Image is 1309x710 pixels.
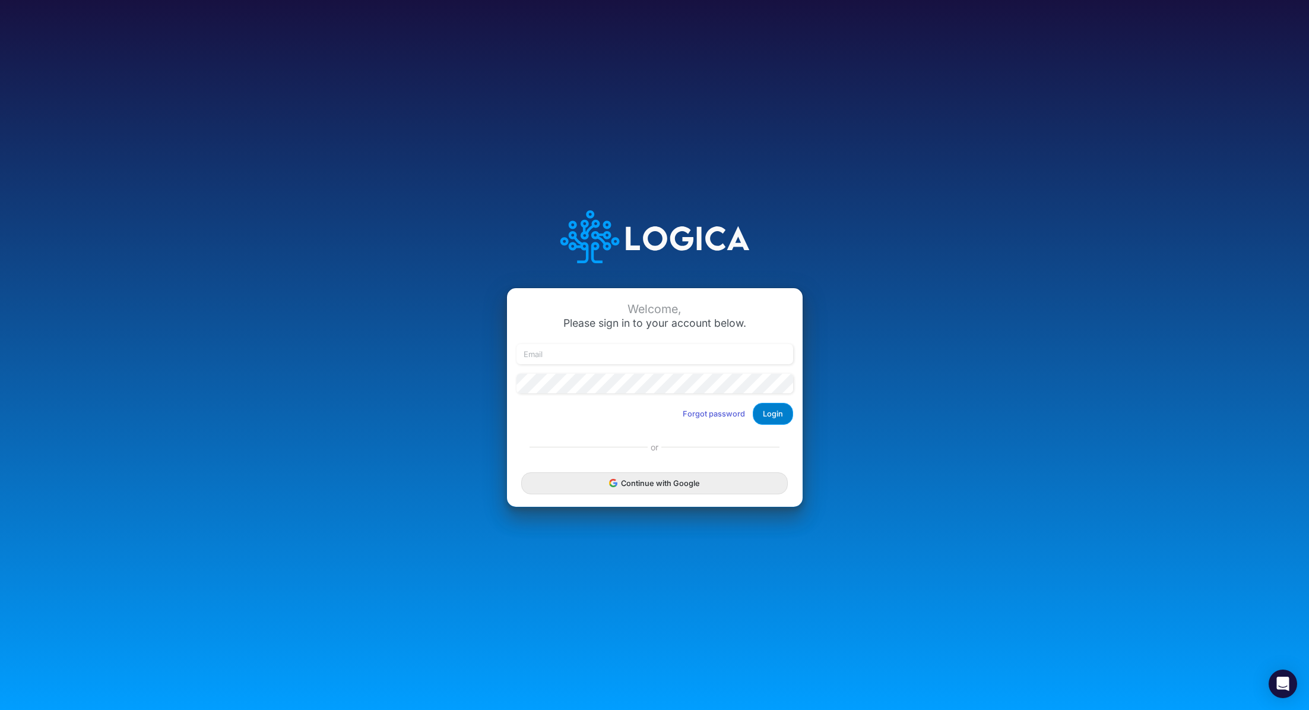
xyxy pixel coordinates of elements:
div: Welcome, [516,302,793,316]
input: Email [516,344,793,364]
div: Open Intercom Messenger [1269,670,1297,698]
span: Please sign in to your account below. [563,317,746,329]
button: Forgot password [675,404,753,424]
button: Login [753,403,793,425]
button: Continue with Google [521,472,787,494]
